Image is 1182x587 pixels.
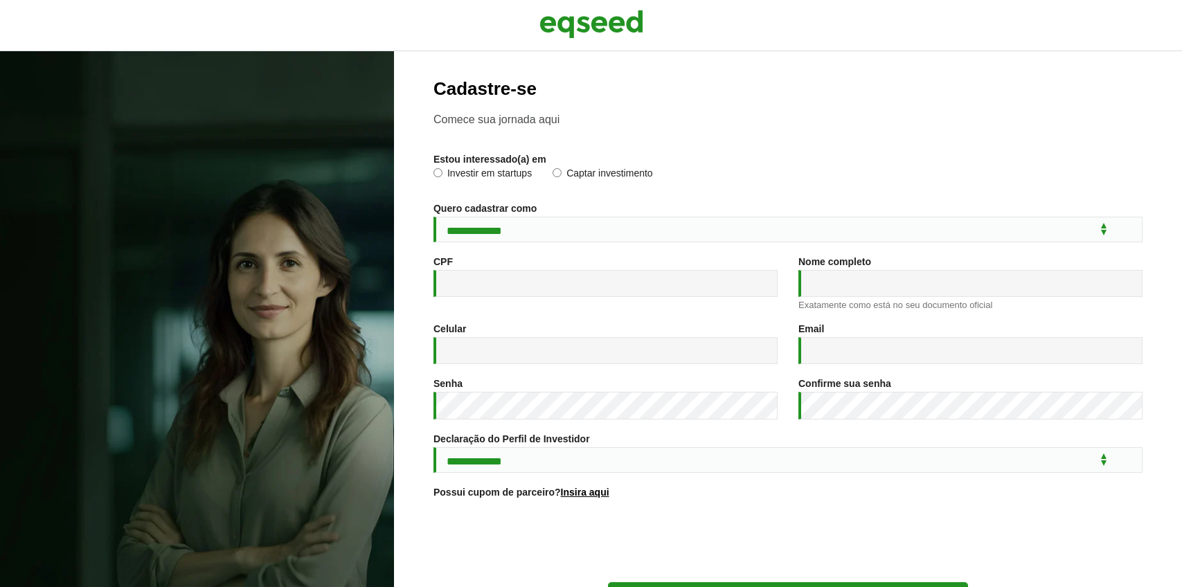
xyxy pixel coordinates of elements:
iframe: reCAPTCHA [683,514,893,568]
p: Comece sua jornada aqui [433,113,1143,126]
label: Quero cadastrar como [433,204,537,213]
label: Investir em startups [433,168,532,182]
label: Declaração do Perfil de Investidor [433,434,590,444]
div: Exatamente como está no seu documento oficial [798,300,1143,309]
label: Captar investimento [553,168,653,182]
label: Senha [433,379,463,388]
label: Email [798,324,824,334]
label: Possui cupom de parceiro? [433,487,609,497]
a: Insira aqui [561,487,609,497]
input: Captar investimento [553,168,562,177]
label: Nome completo [798,257,871,267]
label: Confirme sua senha [798,379,891,388]
label: Celular [433,324,466,334]
h2: Cadastre-se [433,79,1143,99]
label: Estou interessado(a) em [433,154,546,164]
input: Investir em startups [433,168,442,177]
label: CPF [433,257,453,267]
img: EqSeed Logo [539,7,643,42]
